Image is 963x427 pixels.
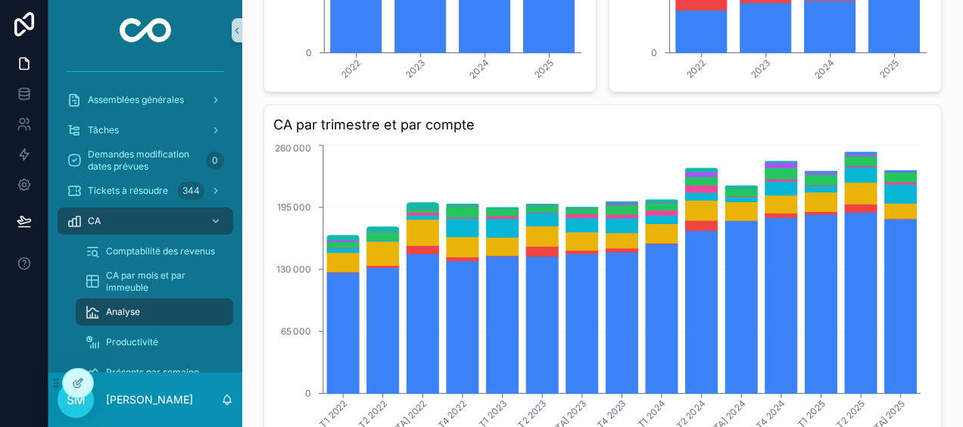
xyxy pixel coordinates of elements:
[120,18,172,42] img: App logo
[275,142,311,154] tspan: 260 000
[76,268,233,295] a: CA par mois et par immeuble
[305,387,311,398] tspan: 0
[339,57,363,80] tspan: 2022
[106,270,218,294] span: CA par mois et par immeuble
[404,57,427,80] tspan: 2023
[106,245,215,257] span: Comptabilité des revenus
[206,151,224,170] div: 0
[277,201,311,213] tspan: 195 000
[76,298,233,326] a: Analyse
[273,114,932,136] h3: CA par trimestre et par compte
[76,238,233,265] a: Comptabilité des revenus
[58,117,233,144] a: Tâches
[749,57,772,80] tspan: 2023
[178,182,204,200] div: 344
[812,57,837,81] tspan: 2024
[58,86,233,114] a: Assemblées générales
[76,329,233,356] a: Productivité
[58,207,233,235] a: CA
[58,147,233,174] a: Demandes modification dates prévues0
[281,326,311,337] tspan: 65 000
[651,46,657,58] tspan: 0
[106,392,193,407] p: [PERSON_NAME]
[88,148,200,173] span: Demandes modification dates prévues
[88,185,168,197] span: Tickets à résoudre
[106,366,199,379] span: Présents par semaine
[58,177,233,204] a: Tickets à résoudre344
[88,94,184,106] span: Assemblées générales
[106,306,140,318] span: Analyse
[532,57,556,80] tspan: 2025
[88,124,119,136] span: Tâches
[48,61,242,372] div: scrollable content
[67,391,86,409] span: SM
[88,215,101,227] span: CA
[276,263,311,275] tspan: 130 000
[306,46,312,58] tspan: 0
[467,57,491,81] tspan: 2024
[106,336,158,348] span: Productivité
[684,57,708,80] tspan: 2022
[76,359,233,386] a: Présents par semaine
[877,57,901,80] tspan: 2025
